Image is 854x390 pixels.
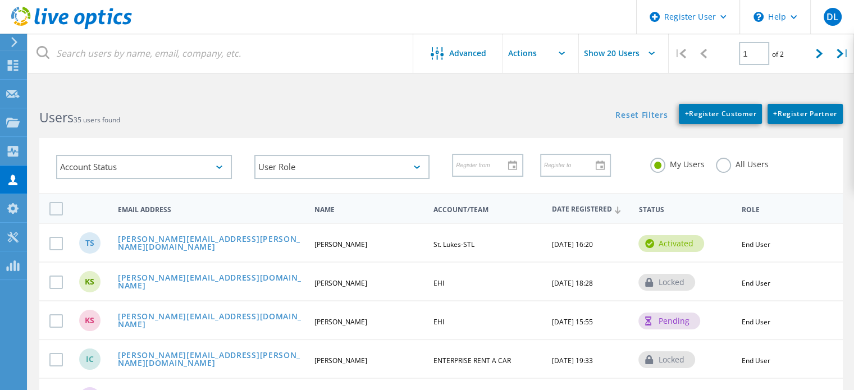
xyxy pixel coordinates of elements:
[638,313,700,329] div: pending
[552,317,593,327] span: [DATE] 15:55
[552,356,593,365] span: [DATE] 19:33
[314,278,367,288] span: [PERSON_NAME]
[669,34,692,74] div: |
[679,104,762,124] a: +Register Customer
[433,278,444,288] span: EHI
[831,34,854,74] div: |
[433,317,444,327] span: EHI
[11,24,132,31] a: Live Optics Dashboard
[118,274,305,291] a: [PERSON_NAME][EMAIL_ADDRESS][DOMAIN_NAME]
[753,12,764,22] svg: \n
[254,155,430,179] div: User Role
[314,356,367,365] span: [PERSON_NAME]
[314,240,367,249] span: [PERSON_NAME]
[741,356,770,365] span: End User
[773,109,837,118] span: Register Partner
[433,356,510,365] span: ENTERPRISE RENT A CAR
[449,49,486,57] span: Advanced
[86,355,94,363] span: IC
[684,109,689,118] b: +
[56,155,232,179] div: Account Status
[118,235,305,253] a: [PERSON_NAME][EMAIL_ADDRESS][PERSON_NAME][DOMAIN_NAME]
[453,154,514,176] input: Register from
[541,154,602,176] input: Register to
[741,240,770,249] span: End User
[684,109,756,118] span: Register Customer
[85,278,94,286] span: KS
[650,158,705,168] label: My Users
[74,115,120,125] span: 35 users found
[118,313,305,330] a: [PERSON_NAME][EMAIL_ADDRESS][DOMAIN_NAME]
[741,278,770,288] span: End User
[552,240,593,249] span: [DATE] 16:20
[638,274,695,291] div: locked
[39,108,74,126] b: Users
[638,351,695,368] div: locked
[638,235,704,252] div: activated
[85,316,94,324] span: KS
[85,239,94,247] span: TS
[552,278,593,288] span: [DATE] 18:28
[716,158,769,168] label: All Users
[433,240,474,249] span: St. Lukes-STL
[28,34,414,73] input: Search users by name, email, company, etc.
[638,207,732,213] span: Status
[741,207,802,213] span: Role
[552,206,629,213] span: Date Registered
[773,109,778,118] b: +
[433,207,542,213] span: Account/Team
[118,351,305,369] a: [PERSON_NAME][EMAIL_ADDRESS][PERSON_NAME][DOMAIN_NAME]
[741,317,770,327] span: End User
[768,104,843,124] a: +Register Partner
[314,317,367,327] span: [PERSON_NAME]
[314,207,424,213] span: Name
[772,49,784,59] span: of 2
[615,111,668,121] a: Reset Filters
[826,12,838,21] span: DL
[118,207,305,213] span: Email Address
